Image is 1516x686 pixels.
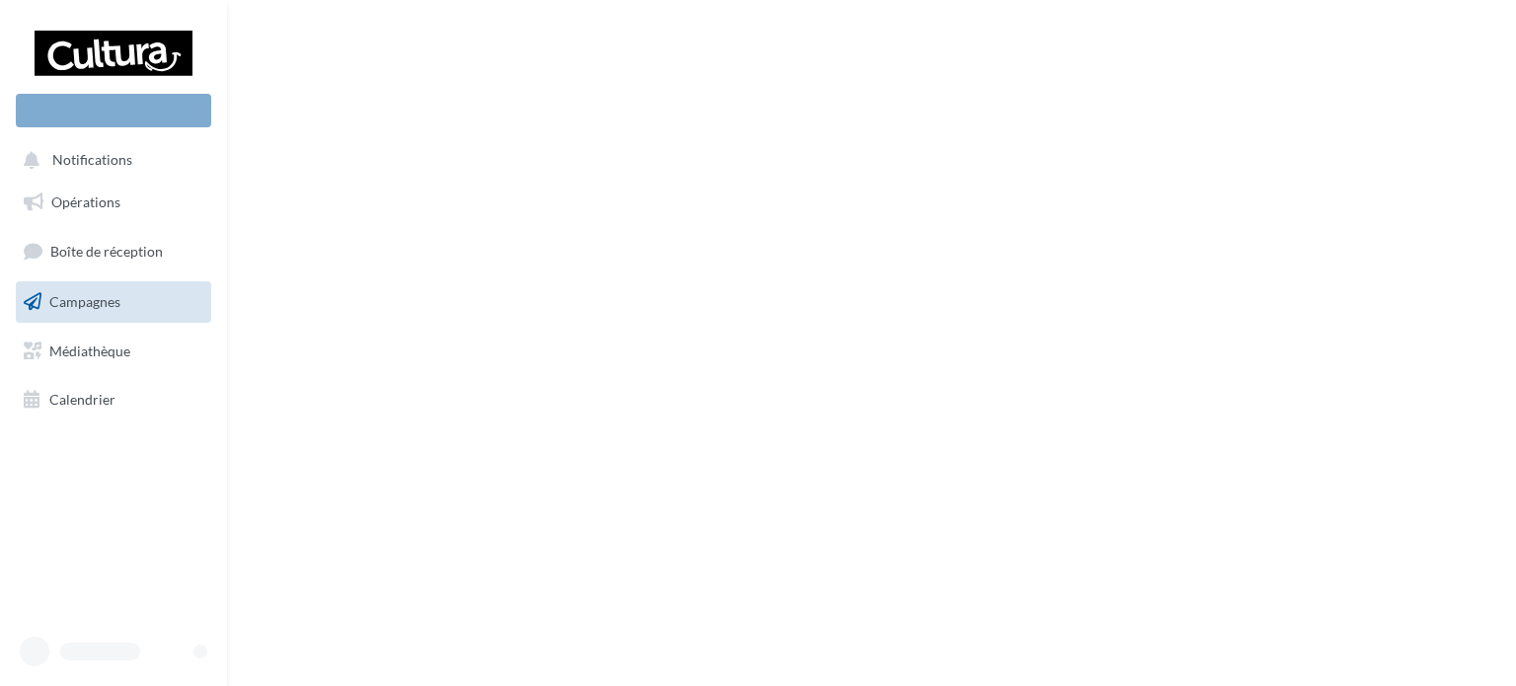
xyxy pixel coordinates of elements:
a: Boîte de réception [12,230,215,272]
span: Boîte de réception [50,243,163,260]
div: Nouvelle campagne [16,94,211,127]
span: Calendrier [49,391,115,408]
a: Opérations [12,182,215,223]
a: Campagnes [12,281,215,323]
span: Notifications [52,152,132,169]
span: Opérations [51,193,120,210]
span: Campagnes [49,293,120,310]
span: Médiathèque [49,342,130,358]
a: Calendrier [12,379,215,420]
a: Médiathèque [12,331,215,372]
